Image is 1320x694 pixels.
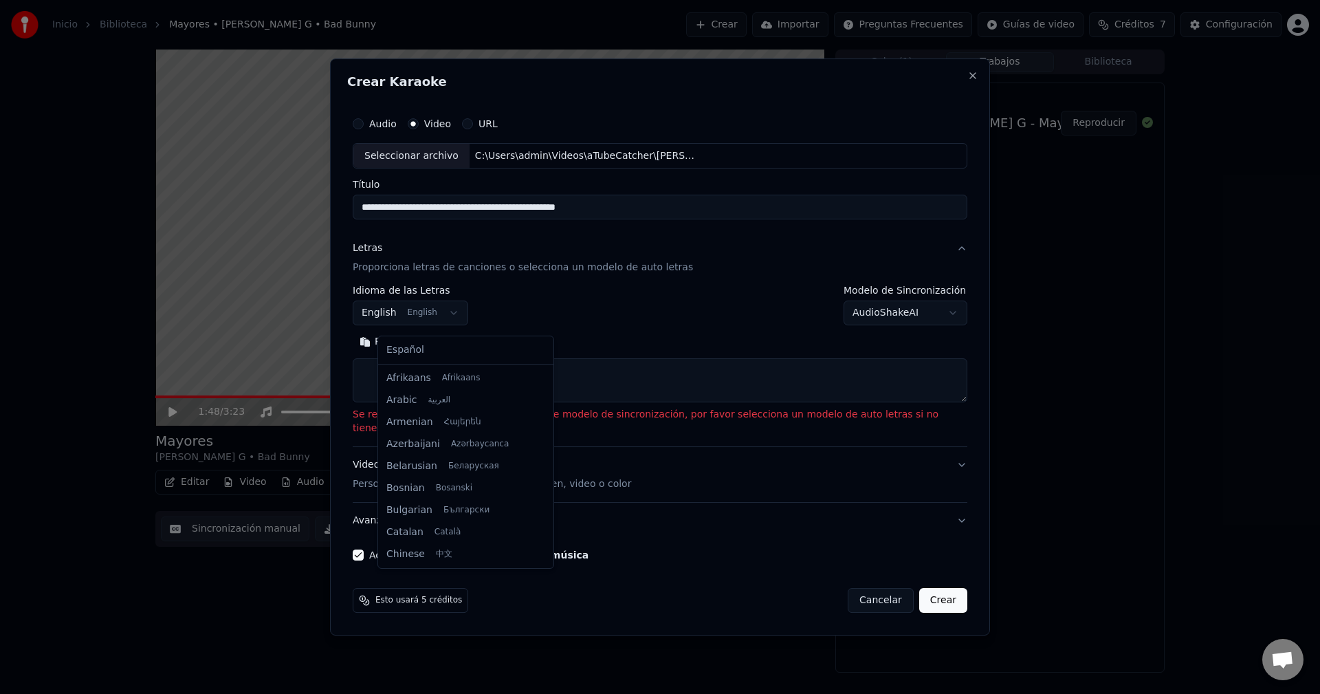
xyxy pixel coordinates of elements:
[386,481,425,495] span: Bosnian
[386,503,432,517] span: Bulgarian
[442,373,481,384] span: Afrikaans
[386,459,437,473] span: Belarusian
[436,483,472,494] span: Bosanski
[451,439,509,450] span: Azərbaycanca
[386,371,431,385] span: Afrikaans
[386,393,417,407] span: Arabic
[436,549,452,560] span: 中文
[386,415,433,429] span: Armenian
[428,395,450,406] span: العربية
[444,417,481,428] span: Հայերեն
[386,437,440,451] span: Azerbaijani
[386,343,424,357] span: Español
[386,547,425,561] span: Chinese
[443,505,489,516] span: Български
[448,461,499,472] span: Беларуская
[434,527,461,538] span: Català
[386,525,423,539] span: Catalan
